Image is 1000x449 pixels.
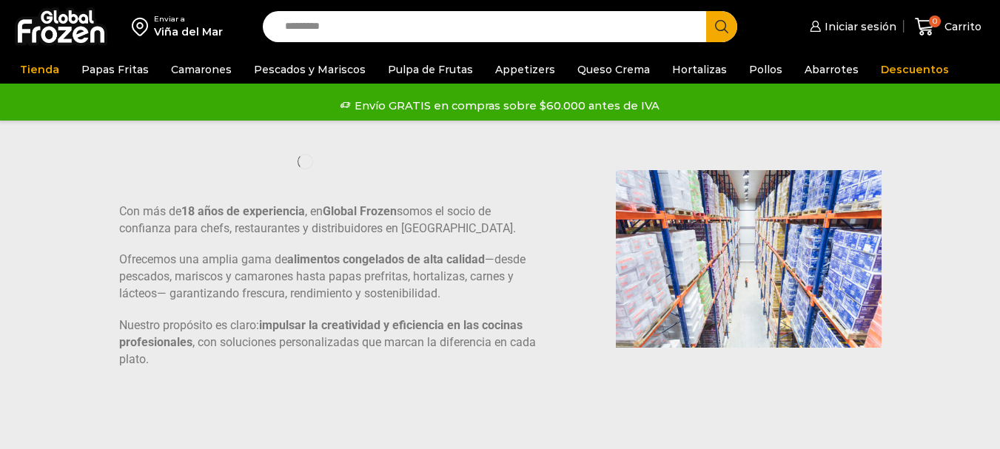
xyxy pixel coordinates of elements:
[742,55,790,84] a: Pollos
[797,55,866,84] a: Abarrotes
[941,19,981,34] span: Carrito
[706,11,737,42] button: Search button
[323,204,397,218] b: Global Frozen
[570,55,657,84] a: Queso Crema
[132,14,154,39] img: address-field-icon.svg
[806,12,896,41] a: Iniciar sesión
[13,55,67,84] a: Tienda
[911,10,985,44] a: 0 Carrito
[246,55,373,84] a: Pescados y Mariscos
[488,55,563,84] a: Appetizers
[164,55,239,84] a: Camarones
[154,14,223,24] div: Enviar a
[119,203,540,237] p: Con más de , en somos el socio de confianza para chefs, restaurantes y distribuidores en [GEOGRAP...
[380,55,480,84] a: Pulpa de Frutas
[929,16,941,27] span: 0
[821,19,896,34] span: Iniciar sesión
[119,318,523,349] b: impulsar la creatividad y eficiencia en las cocinas profesionales
[181,204,305,218] b: 18 años de experiencia
[873,55,956,84] a: Descuentos
[154,24,223,39] div: Viña del Mar
[74,55,156,84] a: Papas Fritas
[287,252,485,266] b: alimentos congelados de alta calidad
[119,251,540,303] p: Ofrecemos una amplia gama de —desde pescados, mariscos y camarones hasta papas prefritas, hortali...
[119,317,540,368] p: Nuestro propósito es claro: , con soluciones personalizadas que marcan la diferencia en cada plato.
[665,55,734,84] a: Hortalizas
